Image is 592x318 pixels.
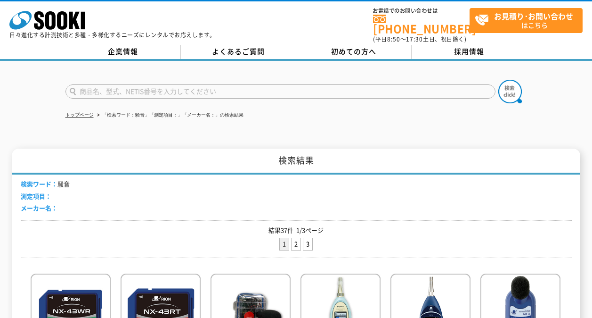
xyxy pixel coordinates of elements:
[21,226,572,235] p: 結果37件 1/3ページ
[373,8,470,14] span: お電話でのお問い合わせは
[373,35,466,43] span: (平日 ～ 土日、祝日除く)
[387,35,400,43] span: 8:50
[406,35,423,43] span: 17:30
[292,238,300,250] a: 2
[494,10,573,22] strong: お見積り･お問い合わせ
[498,80,522,103] img: btn_search.png
[65,45,181,59] a: 企業情報
[331,46,376,57] span: 初めての方へ
[412,45,527,59] a: 採用情報
[475,8,582,32] span: はこちら
[303,238,312,250] a: 3
[65,84,495,99] input: 商品名、型式、NETIS番号を入力してください
[470,8,583,33] a: お見積り･お問い合わせはこちら
[279,238,289,251] li: 1
[373,15,470,34] a: [PHONE_NUMBER]
[21,203,57,212] span: メーカー名：
[95,110,243,120] li: 「検索ワード：騒音」「測定項目：」「メーカー名：」の検索結果
[65,112,94,117] a: トップページ
[12,149,580,175] h1: 検索結果
[21,179,57,188] span: 検索ワード：
[21,179,70,189] li: 騒音
[9,32,216,38] p: 日々進化する計測技術と多種・多様化するニーズにレンタルでお応えします。
[296,45,412,59] a: 初めての方へ
[21,192,51,201] span: 測定項目：
[181,45,296,59] a: よくあるご質問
